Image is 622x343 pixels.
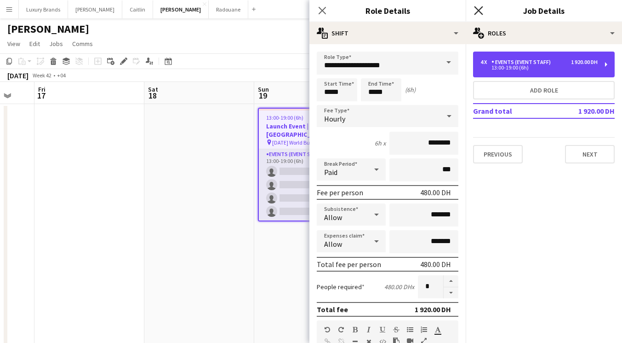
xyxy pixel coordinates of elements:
[365,326,372,333] button: Italic
[272,139,334,146] span: [DATE] World Business Bay
[473,81,615,99] button: Add role
[309,5,466,17] h3: Role Details
[375,139,386,147] div: 6h x
[46,38,67,50] a: Jobs
[421,326,427,333] button: Ordered List
[68,0,122,18] button: [PERSON_NAME]
[72,40,93,48] span: Comms
[491,59,554,65] div: Events (Event Staff)
[309,22,466,44] div: Shift
[122,0,153,18] button: Caitlin
[4,38,24,50] a: View
[393,326,399,333] button: Strikethrough
[444,287,458,299] button: Decrease
[266,114,303,121] span: 13:00-19:00 (6h)
[473,145,523,163] button: Previous
[338,326,344,333] button: Redo
[49,40,63,48] span: Jobs
[29,40,40,48] span: Edit
[379,326,386,333] button: Underline
[352,326,358,333] button: Bold
[434,326,441,333] button: Text Color
[257,90,269,101] span: 19
[480,59,491,65] div: 4 x
[19,0,68,18] button: Luxury Brands
[324,114,345,123] span: Hourly
[37,90,46,101] span: 17
[420,188,451,197] div: 480.00 DH
[147,90,158,101] span: 18
[466,5,622,17] h3: Job Details
[405,86,416,94] div: (6h)
[30,72,53,79] span: Week 42
[317,260,381,269] div: Total fee per person
[384,283,414,291] div: 480.00 DH x
[68,38,97,50] a: Comms
[317,283,365,291] label: People required
[258,85,269,93] span: Sun
[38,85,46,93] span: Fri
[565,145,615,163] button: Next
[324,239,342,249] span: Allow
[473,104,557,118] td: Grand total
[57,72,66,79] div: +04
[259,122,360,139] h3: Launch Event | [GEOGRAPHIC_DATA] | [DATE]
[7,71,29,80] div: [DATE]
[420,260,451,269] div: 480.00 DH
[317,188,363,197] div: Fee per person
[466,22,622,44] div: Roles
[209,0,248,18] button: Radouane
[324,213,342,222] span: Allow
[324,326,331,333] button: Undo
[7,40,20,48] span: View
[415,305,451,314] div: 1 920.00 DH
[148,85,158,93] span: Sat
[571,59,598,65] div: 1 920.00 DH
[258,108,361,221] app-job-card: 13:00-19:00 (6h)0/4Launch Event | [GEOGRAPHIC_DATA] | [DATE] [DATE] World Business Bay1 RoleEvent...
[26,38,44,50] a: Edit
[317,305,348,314] div: Total fee
[444,275,458,287] button: Increase
[407,326,413,333] button: Unordered List
[153,0,209,18] button: [PERSON_NAME]
[7,22,89,36] h1: [PERSON_NAME]
[259,149,360,221] app-card-role: Events (Event Staff)29A0/413:00-19:00 (6h)
[557,104,615,118] td: 1 920.00 DH
[480,65,598,70] div: 13:00-19:00 (6h)
[324,168,337,177] span: Paid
